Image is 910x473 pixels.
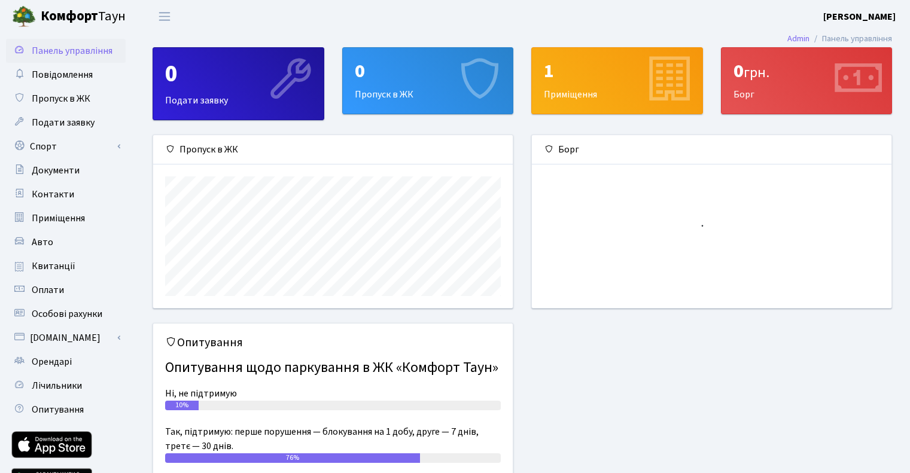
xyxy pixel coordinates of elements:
a: Оплати [6,278,126,302]
span: Пропуск в ЖК [32,92,90,105]
div: 0 [734,60,880,83]
a: 0Подати заявку [153,47,324,120]
span: Оплати [32,283,64,297]
b: Комфорт [41,7,98,26]
span: Документи [32,164,80,177]
img: logo.png [12,5,36,29]
b: [PERSON_NAME] [823,10,896,23]
a: Контакти [6,182,126,206]
div: Приміщення [532,48,702,114]
span: Орендарі [32,355,72,368]
a: Подати заявку [6,111,126,135]
a: Admin [787,32,809,45]
div: Борг [532,135,891,164]
li: Панель управління [809,32,892,45]
div: 10% [165,401,199,410]
div: Ні, не підтримую [165,386,501,401]
a: Повідомлення [6,63,126,87]
div: 1 [544,60,690,83]
span: Особові рахунки [32,307,102,321]
div: Пропуск в ЖК [153,135,513,164]
a: [PERSON_NAME] [823,10,896,24]
div: Так, підтримую: перше порушення — блокування на 1 добу, друге — 7 днів, третє — 30 днів. [165,425,501,453]
a: Панель управління [6,39,126,63]
span: Контакти [32,188,74,201]
a: Документи [6,158,126,182]
span: Приміщення [32,212,85,225]
a: Авто [6,230,126,254]
div: Подати заявку [153,48,324,120]
nav: breadcrumb [769,26,910,51]
div: Борг [722,48,892,114]
span: Подати заявку [32,116,95,129]
a: [DOMAIN_NAME] [6,326,126,350]
a: Опитування [6,398,126,422]
a: Особові рахунки [6,302,126,326]
span: Квитанції [32,260,75,273]
span: Панель управління [32,44,112,57]
a: Лічильники [6,374,126,398]
span: Лічильники [32,379,82,392]
a: Спорт [6,135,126,158]
h4: Опитування щодо паркування в ЖК «Комфорт Таун» [165,355,501,382]
span: Авто [32,236,53,249]
a: Пропуск в ЖК [6,87,126,111]
button: Переключити навігацію [150,7,179,26]
span: Таун [41,7,126,27]
div: Пропуск в ЖК [343,48,513,114]
h5: Опитування [165,335,501,350]
a: Приміщення [6,206,126,230]
span: Опитування [32,403,84,416]
div: 0 [355,60,501,83]
div: 76% [165,453,420,463]
div: 0 [165,60,312,89]
a: Орендарі [6,350,126,374]
a: Квитанції [6,254,126,278]
a: 0Пропуск в ЖК [342,47,514,114]
a: 1Приміщення [531,47,703,114]
span: грн. [744,62,769,83]
span: Повідомлення [32,68,93,81]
